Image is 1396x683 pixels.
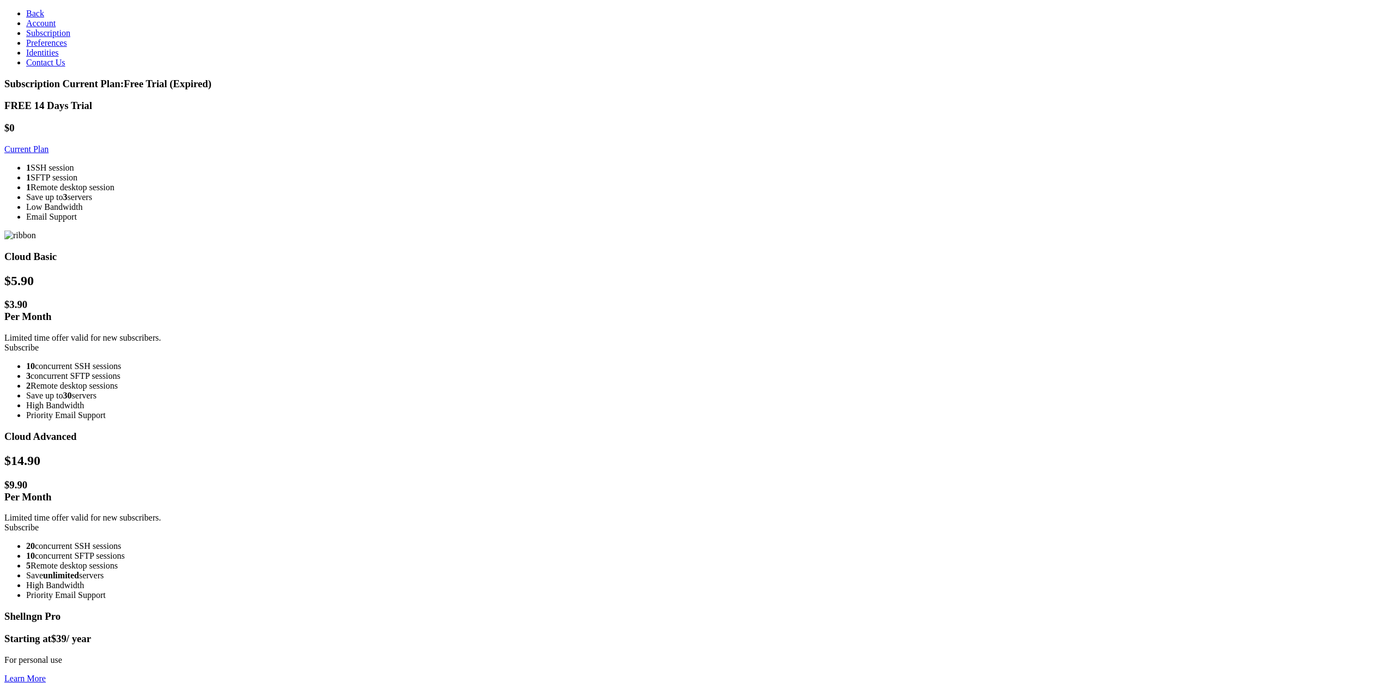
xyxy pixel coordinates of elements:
[26,561,1392,571] li: Remote desktop sessions
[26,19,56,28] a: Account
[26,183,31,192] strong: 1
[63,391,72,400] strong: 30
[4,100,1392,112] h3: FREE 14 Days Trial
[63,78,212,89] span: Current Plan: Free Trial (Expired)
[26,163,1392,173] li: SSH session
[67,633,91,644] span: / year
[26,410,1392,420] li: Priority Email Support
[4,299,1392,323] h1: $ 3.90
[26,173,31,182] strong: 1
[26,361,1392,371] li: concurrent SSH sessions
[26,173,1392,183] li: SFTP session
[4,231,36,240] img: ribbon
[4,611,1392,622] h3: Shellngn Pro
[26,371,1392,381] li: concurrent SFTP sessions
[26,551,1392,561] li: concurrent SFTP sessions
[4,674,46,683] a: Learn More
[4,144,49,154] a: Current Plan
[26,212,1392,222] li: Email Support
[26,381,1392,391] li: Remote desktop sessions
[26,163,31,172] strong: 1
[4,78,1392,90] h3: Subscription
[26,551,35,560] strong: 10
[4,479,1392,503] h1: $ 9.90
[63,192,68,202] strong: 3
[26,581,1392,590] li: High Bandwidth
[4,454,1392,468] h2: $ 14.90
[4,122,1392,134] h1: $0
[4,311,1392,323] div: Per Month
[26,381,31,390] strong: 2
[4,633,1392,645] h1: $39
[26,561,31,570] strong: 5
[43,571,79,580] strong: unlimited
[26,183,1392,192] li: Remote desktop session
[26,541,1392,551] li: concurrent SSH sessions
[26,371,31,380] strong: 3
[26,192,1392,202] li: Save up to servers
[4,633,51,644] span: Starting at
[26,28,70,38] a: Subscription
[26,9,44,18] a: Back
[26,58,65,67] a: Contact Us
[26,391,1392,401] li: Save up to servers
[4,523,39,532] a: Subscribe
[4,333,161,342] span: Limited time offer valid for new subscribers.
[4,251,1392,263] h3: Cloud Basic
[26,401,1392,410] li: High Bandwidth
[4,431,1392,443] h3: Cloud Advanced
[26,48,59,57] a: Identities
[26,38,67,47] a: Preferences
[26,571,1392,581] li: Save servers
[4,343,39,352] a: Subscribe
[4,274,1392,288] h2: $ 5.90
[4,491,1392,503] div: Per Month
[26,202,1392,212] li: Low Bandwidth
[4,655,62,664] span: For personal use
[26,541,35,551] strong: 20
[26,590,1392,600] li: Priority Email Support
[4,513,161,522] span: Limited time offer valid for new subscribers.
[26,361,35,371] strong: 10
